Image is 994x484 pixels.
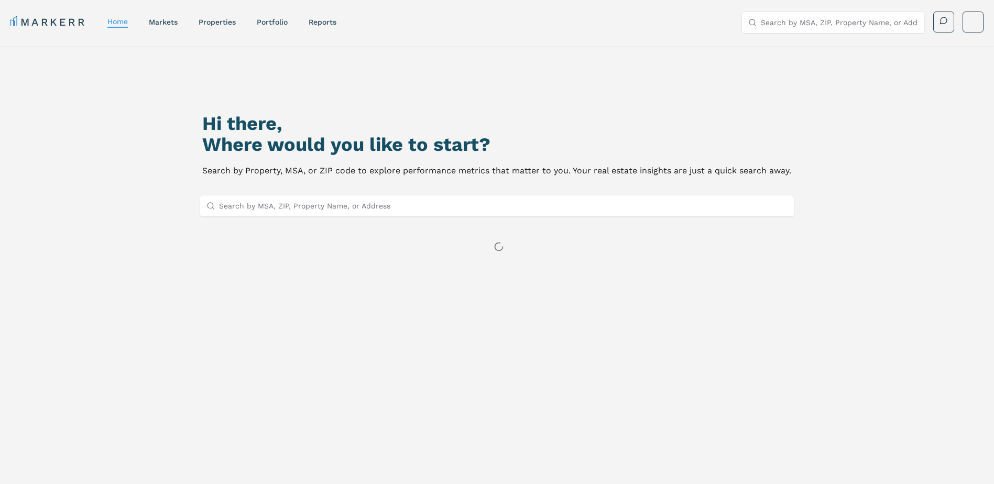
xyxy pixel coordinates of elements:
[257,18,288,26] a: Portfolio
[149,18,178,26] a: markets
[202,163,791,178] p: Search by Property, MSA, or ZIP code to explore performance metrics that matter to you. Your real...
[10,15,86,29] a: MARKERR
[202,134,791,155] h2: Where would you like to start?
[309,18,336,26] a: reports
[219,195,788,216] input: Search by MSA, ZIP, Property Name, or Address
[761,12,918,33] input: Search by MSA, ZIP, Property Name, or Address
[107,17,128,26] a: home
[199,18,236,26] a: properties
[202,113,791,134] h1: Hi there,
